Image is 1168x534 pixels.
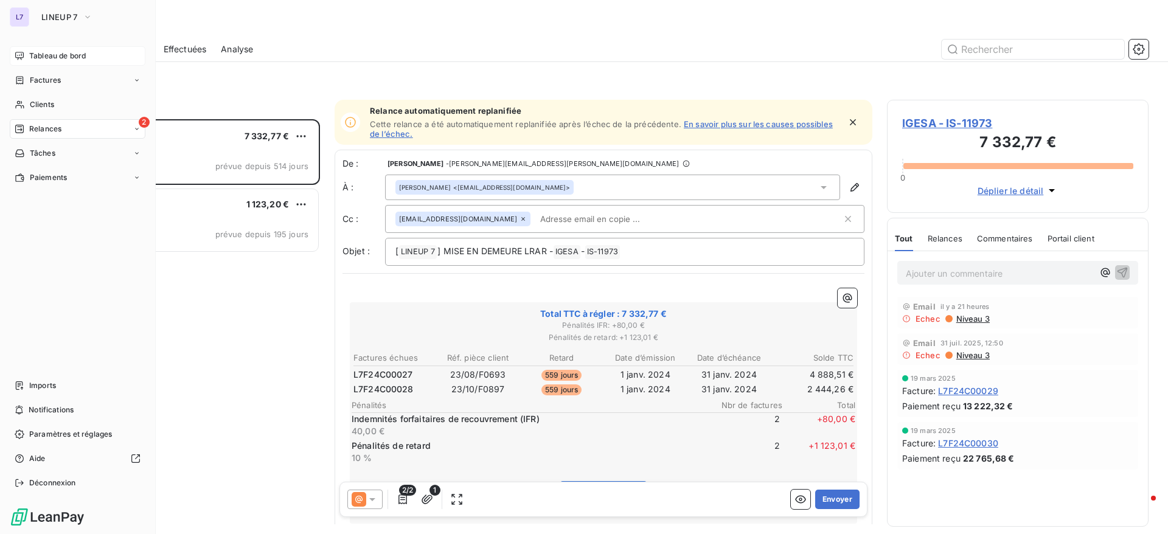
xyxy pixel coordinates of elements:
span: Paiements [30,172,67,183]
th: Date d’échéance [688,352,771,364]
span: 19 mars 2025 [911,427,956,434]
span: 31 juil. 2025, 12:50 [940,339,1003,347]
span: [ [395,246,398,256]
span: 2 [139,117,150,128]
span: Paiement reçu [902,452,961,465]
span: Pénalités de retard : + 1 123,01 € [352,332,855,343]
img: Logo LeanPay [10,507,85,527]
span: 7 332,77 € [245,131,290,141]
span: Factures [30,75,61,86]
td: 23/08/F0693 [437,368,520,381]
span: [EMAIL_ADDRESS][DOMAIN_NAME] [399,215,517,223]
span: 22 765,68 € [963,452,1015,465]
td: 2 444,26 € [771,383,854,396]
span: Analyse [221,43,253,55]
span: Email [913,338,936,348]
span: + 80,00 € [782,413,855,437]
span: De : [342,158,385,170]
span: L7F24C00029 [938,384,998,397]
button: Envoyer [815,490,860,509]
span: Imports [29,380,56,391]
span: + 1 123,01 € [782,440,855,464]
button: Déplier le détail [974,184,1062,198]
span: 19 mars 2025 [911,375,956,382]
span: IS-11973 [585,245,620,259]
input: Rechercher [942,40,1124,59]
th: Solde TTC [771,352,854,364]
td: 4 888,51 € [771,368,854,381]
span: IGESA [554,245,580,259]
span: Déconnexion [29,477,76,488]
span: 2/2 [399,485,416,496]
span: Pénalités IFR : + 80,00 € [352,320,855,331]
a: Paiements [10,168,145,187]
span: Effectuées [164,43,207,55]
span: Facture : [902,384,936,397]
span: Paramètres et réglages [29,429,112,440]
span: 559 jours [541,384,582,395]
td: 1 janv. 2024 [604,368,687,381]
p: 40,00 € [352,425,704,437]
span: Relances [29,123,61,134]
span: Echec [916,314,940,324]
a: 2Relances [10,119,145,139]
a: Paramètres et réglages [10,425,145,444]
th: Retard [520,352,603,364]
th: Date d’émission [604,352,687,364]
span: Déplier le détail [978,184,1044,197]
span: 0 [900,173,905,182]
a: En savoir plus sur les causes possibles de l’échec. [370,119,833,139]
span: Facture : [902,437,936,449]
span: 559 jours [541,370,582,381]
span: Aide [29,453,46,464]
h3: 7 332,77 € [902,131,1133,156]
a: Tâches [10,144,145,163]
span: LINEUP 7 [399,245,437,259]
p: Indemnités forfaitaires de recouvrement (IFR) [352,413,704,425]
span: Objet : [342,246,370,256]
p: Pénalités de retard [352,440,704,452]
td: 31 janv. 2024 [688,383,771,396]
span: IGESA - IS-11973 [902,115,1133,131]
span: 1 [429,485,440,496]
span: Commentaires [977,234,1033,243]
span: Relances [928,234,962,243]
span: il y a 21 heures [940,303,989,310]
span: Pénalités [352,400,709,410]
span: Email [913,302,936,311]
span: Nbr de factures [709,400,782,410]
span: [PERSON_NAME] [399,183,451,192]
span: ] MISE EN DEMEURE LRAR - [437,246,553,256]
span: prévue depuis 195 jours [215,229,308,239]
span: Cette relance a été automatiquement replanifiée après l’échec de la précédente. [370,119,681,129]
td: 31 janv. 2024 [688,368,771,381]
a: Clients [10,95,145,114]
span: [PERSON_NAME] [388,160,443,167]
td: 1 janv. 2024 [604,383,687,396]
span: L7F24C00028 [353,383,414,395]
div: grid [58,119,320,534]
span: Paiement reçu [902,400,961,412]
span: Tableau de bord [29,50,86,61]
span: Niveau 3 [955,314,990,324]
span: 2 [707,440,780,464]
th: Factures échues [353,352,436,364]
th: Réf. pièce client [437,352,520,364]
label: Cc : [342,213,385,225]
iframe: Intercom live chat [1127,493,1156,522]
label: À : [342,181,385,193]
span: Echec [916,350,940,360]
span: Clients [30,99,54,110]
a: Tableau de bord [10,46,145,66]
td: 23/10/F0897 [437,383,520,396]
span: 1 123,20 € [246,199,290,209]
span: Total TTC à régler : 7 332,77 € [352,308,855,320]
p: 10 % [352,452,704,464]
span: Portail client [1048,234,1094,243]
span: prévue depuis 514 jours [215,161,308,171]
span: - [PERSON_NAME][EMAIL_ADDRESS][PERSON_NAME][DOMAIN_NAME] [446,160,679,167]
a: Aide [10,449,145,468]
span: - [581,246,585,256]
span: L7F24C00027 [353,369,413,381]
span: 2 [707,413,780,437]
